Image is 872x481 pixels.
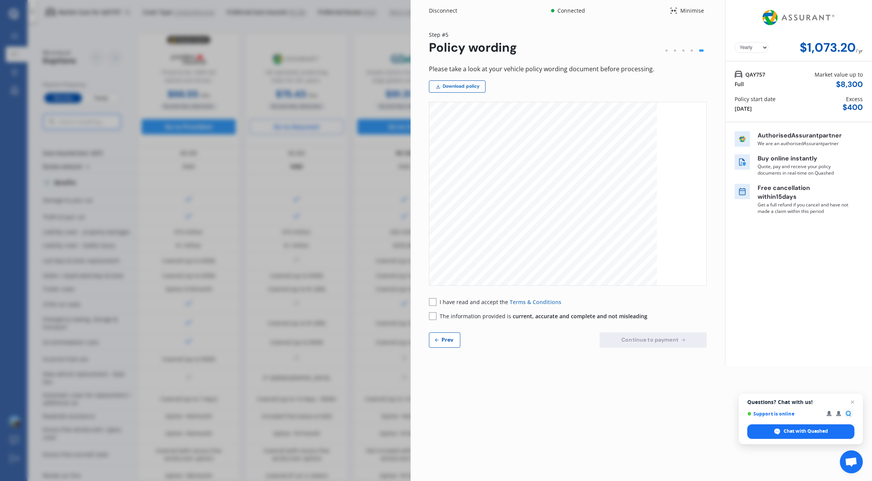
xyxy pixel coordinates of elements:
span: responsibilities and how to make a claim. We have authorised Protecta Insurance and their agents ... [454,160,634,164]
span: current, accurate and complete and not misleading [513,312,647,320]
span: should be directed to Assurant. Please phone [PHONE_NUMBER]. [462,232,564,236]
span: or if any information is not correctly stated, please return them at once and ask for the correct... [462,249,635,252]
span: Please read the section entitled YOUR DUTY OF DISCLOSURE in this Insurance Policy. [462,265,592,268]
span: The information provided is [440,312,647,320]
span: Prev [440,337,455,343]
span: insurance is underwritten by VSC. Protecta and VSC are part of the Assurant, Inc. group. [454,205,590,208]
span: 3. [454,244,457,248]
div: Policy start date [735,95,776,103]
div: $1,073.20 [800,41,856,55]
div: Policy wording [429,41,517,55]
span: 2. [454,236,457,240]
span: Questions? Chat with us! [747,399,854,405]
div: Step # 5 [429,31,517,39]
p: We are an authorised Assurant partner [758,140,849,147]
img: insurer icon [735,131,750,147]
div: Minimise [677,7,707,15]
span: 5. [454,268,457,272]
div: Chat with Quashed [747,424,854,439]
span: You are important to Us and We welcome You as a valued customer. You have entrusted Us with the i... [454,172,635,176]
span: declaration. Please read it so You know exactly what You are covered for. If You do not fully und... [462,224,629,228]
a: Terms & Conditions [510,298,561,306]
button: Prev [429,332,460,348]
p: Get a full refund if you cancel and have not made a claim within this period [758,201,849,214]
div: Disconnect [429,7,466,15]
span: Please examine this Insurance Policy and the Certificate of Insurance and if they do not meet You... [462,244,636,248]
div: Connected [556,7,586,15]
button: Continue to payment [600,332,707,348]
div: Excess [846,95,863,103]
span: This insurance is issued by Protecta Insurance New Zealand Limited (NZ Company No 312700) of [STR... [454,192,665,196]
span: 4. [454,252,457,256]
span: This is Your Insurance Policy which consists of this wording, Your proposal, Certificate of Insur... [462,221,621,224]
span: Support is online [747,411,821,417]
div: Full [735,80,744,88]
span: WELCOME TO YOUR MOTOR VEHICLE INSURANCE POLICY [454,148,543,152]
span: Words and phrases that have special meaning will be found at the rear of this Insurance Policy un... [462,268,637,272]
div: [DATE] [735,105,752,113]
span: I have read and accept the [440,298,510,306]
span: QAY757 [745,70,765,79]
span: company with NZ Company No 920655) of [STREET_ADDRESS] (VSC). The [454,200,572,204]
div: Market value up to [815,70,863,79]
a: Download policy [429,80,486,93]
span: [GEOGRAPHIC_DATA], [GEOGRAPHIC_DATA] (Protecta) as agent for [US_STATE] Surety Company Inc, [GEOG... [454,196,695,200]
img: free cancel icon [735,184,750,199]
span: Continue to payment [620,337,680,343]
img: buy online icon [735,154,750,170]
p: Free cancellation within 15 days [758,184,849,201]
span: which the premium has been received by Us. [462,240,532,244]
p: Authorised Assurant partner [758,131,849,140]
div: $ 400 [843,103,863,112]
div: Open chat [840,450,863,473]
span: This Insurance Policy has been arranged on the basis of information supplied by You. It may be th... [462,252,637,256]
img: Assurant.png [760,3,837,32]
p: Quote, pay and receive your policy documents in real-time on Quashed [758,163,849,176]
span: INSURER DETAILS [454,185,481,188]
span: Close chat [848,398,857,407]
span: We have not been given, or if any circumstances have changed during the Period of Insurance, You ... [462,260,635,264]
span: Insurance Policy. [454,164,479,168]
span: TYPE OF COVER [454,280,479,284]
span: Vehicle – one of Your most valuable possessions. We value that trust. [454,177,560,180]
span: Chat with Quashed [784,428,828,435]
span: This is Your Insurance Policy, which sets out what You are covered for and explains what You will... [454,156,623,160]
span: DEFINITIONS. [462,273,482,276]
span: cover You if all statements made to Us were not entirely correct and truthful. If there is any in... [462,257,634,260]
p: Buy online instantly [758,154,849,163]
div: Please take a look at your vehicle policy wording document before processing. [429,64,707,74]
div: / yr [856,41,863,55]
div: $ 8,300 [836,80,863,89]
span: 1. [454,221,457,224]
span: Unless otherwise stated, all cover is subject to the loss or damage occurring during the Period o... [462,236,633,240]
span: IMPORTANT INFORMATION FOR YOU [454,213,510,216]
span: Insurance Policy please contact Assurant, who will be able to explain it to You. Any claims and g... [462,229,635,232]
